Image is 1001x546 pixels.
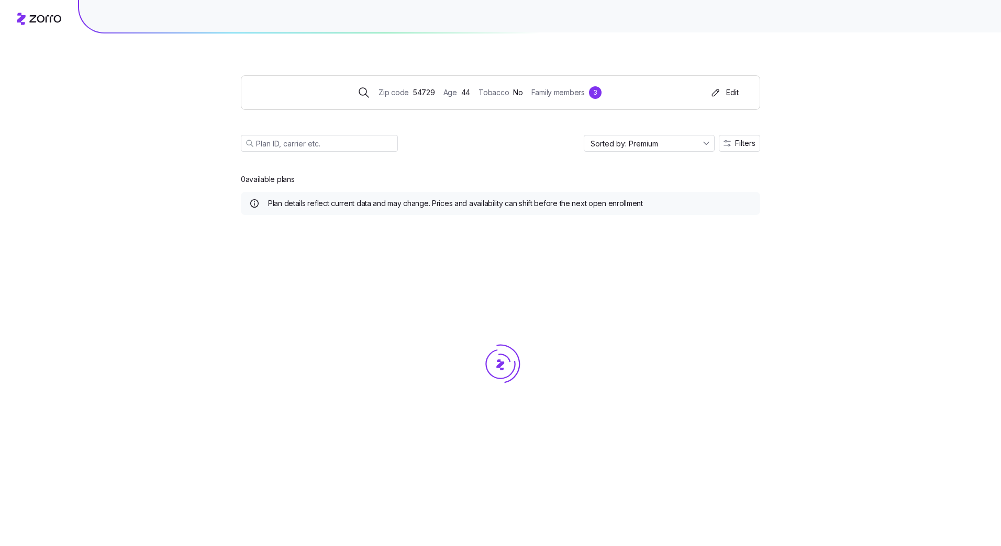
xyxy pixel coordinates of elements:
span: Tobacco [479,87,509,98]
span: Age [443,87,457,98]
input: Plan ID, carrier etc. [241,135,398,152]
span: Filters [735,140,755,147]
span: 0 available plans [241,174,295,185]
span: Plan details reflect current data and may change. Prices and availability can shift before the ne... [268,198,643,209]
span: 44 [461,87,470,98]
button: Filters [719,135,760,152]
span: No [513,87,522,98]
button: Edit [705,84,743,101]
span: 54729 [413,87,435,98]
input: Sort by [584,135,715,152]
div: 3 [589,86,602,99]
span: Zip code [379,87,409,98]
div: Edit [709,87,739,98]
span: Family members [531,87,585,98]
